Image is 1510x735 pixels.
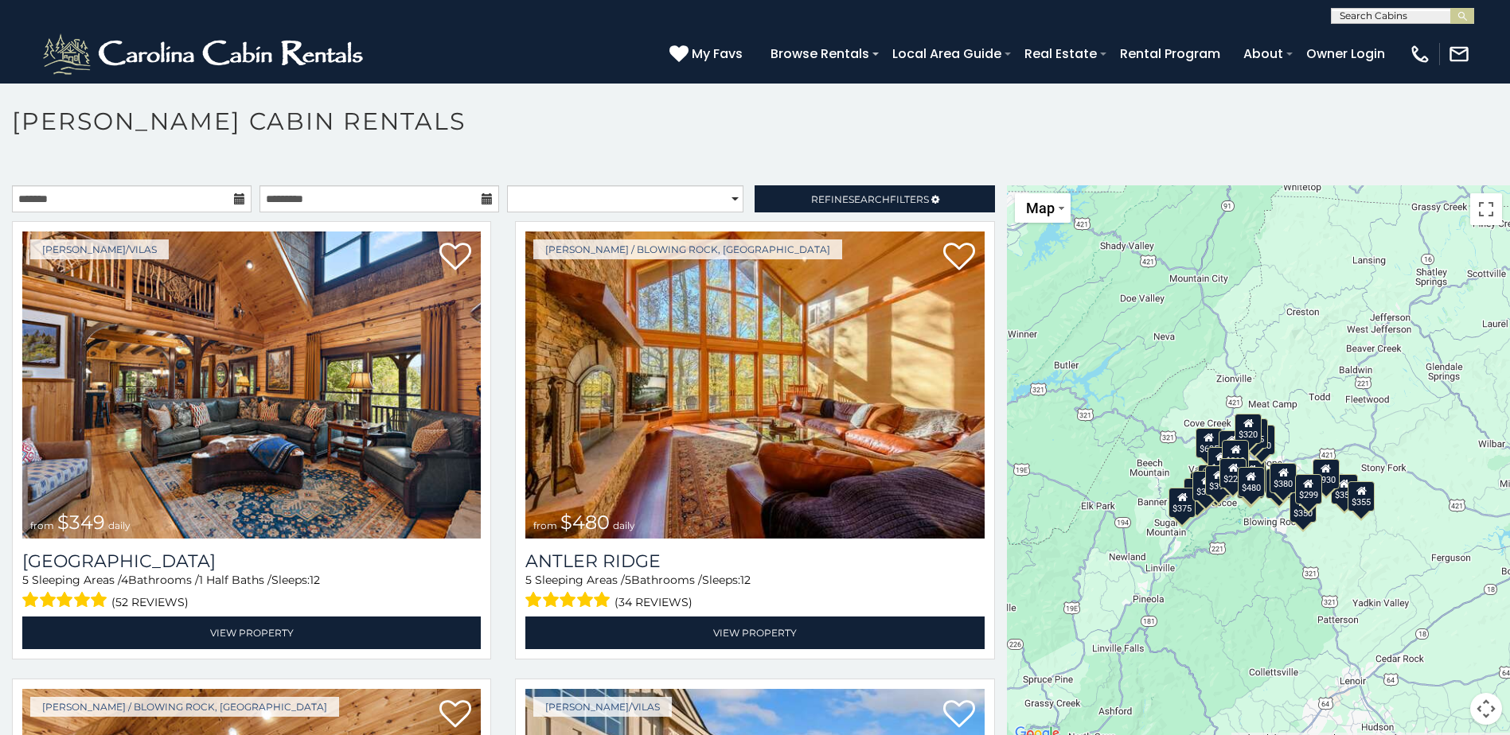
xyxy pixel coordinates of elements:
span: $480 [560,511,610,534]
a: [GEOGRAPHIC_DATA] [22,550,481,572]
span: 5 [22,573,29,587]
a: Diamond Creek Lodge from $349 daily [22,231,481,539]
div: $380 [1270,463,1297,493]
a: Antler Ridge from $480 daily [525,231,984,539]
div: $565 [1219,430,1246,461]
div: $695 [1266,469,1293,499]
span: $349 [57,511,105,534]
a: [PERSON_NAME] / Blowing Rock, [GEOGRAPHIC_DATA] [533,239,842,259]
a: View Property [525,616,984,649]
span: My Favs [692,44,743,64]
span: (34 reviews) [615,592,693,612]
span: Refine Filters [811,193,929,205]
div: $930 [1313,459,1340,489]
a: [PERSON_NAME]/Vilas [30,239,169,259]
span: (52 reviews) [111,592,189,612]
span: 12 [740,573,751,587]
span: 5 [625,573,631,587]
a: Owner Login [1298,40,1393,68]
a: Add to favorites [439,698,471,732]
div: $299 [1294,474,1321,504]
span: Map [1026,200,1055,216]
a: [PERSON_NAME]/Vilas [533,697,672,717]
div: $355 [1348,481,1375,511]
div: $325 [1192,471,1219,501]
img: phone-regular-white.png [1409,43,1431,65]
div: $320 [1235,414,1262,444]
div: $635 [1196,428,1223,458]
div: $395 [1205,465,1232,496]
span: daily [613,519,635,531]
div: $355 [1331,474,1358,504]
a: Add to favorites [943,241,975,274]
span: from [533,519,557,531]
img: Antler Ridge [525,231,984,539]
img: mail-regular-white.png [1448,43,1470,65]
a: Add to favorites [439,241,471,274]
a: [PERSON_NAME] / Blowing Rock, [GEOGRAPHIC_DATA] [30,697,339,717]
div: $350 [1290,492,1317,523]
h3: Diamond Creek Lodge [22,550,481,572]
span: 12 [310,573,320,587]
img: Diamond Creek Lodge [22,231,481,539]
a: RefineSearchFilters [755,185,994,212]
a: Local Area Guide [884,40,1009,68]
div: Sleeping Areas / Bathrooms / Sleeps: [525,572,984,612]
a: Rental Program [1112,40,1228,68]
div: $210 [1222,440,1249,470]
a: Real Estate [1016,40,1105,68]
span: 4 [121,573,128,587]
div: $375 [1169,488,1196,518]
div: $410 [1208,447,1235,477]
span: Search [849,193,890,205]
button: Change map style [1015,193,1071,223]
a: Add to favorites [943,698,975,732]
button: Map camera controls [1470,693,1502,725]
span: daily [108,519,131,531]
div: Sleeping Areas / Bathrooms / Sleeps: [22,572,481,612]
div: $395 [1238,460,1265,490]
div: $480 [1237,467,1264,497]
span: from [30,519,54,531]
button: Toggle fullscreen view [1470,193,1502,225]
a: Antler Ridge [525,550,984,572]
a: My Favs [669,44,747,64]
a: Browse Rentals [763,40,877,68]
span: 5 [525,573,532,587]
span: 1 Half Baths / [199,573,271,587]
img: White-1-2.png [40,30,370,78]
a: About [1235,40,1291,68]
div: $225 [1219,458,1247,488]
a: View Property [22,616,481,649]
